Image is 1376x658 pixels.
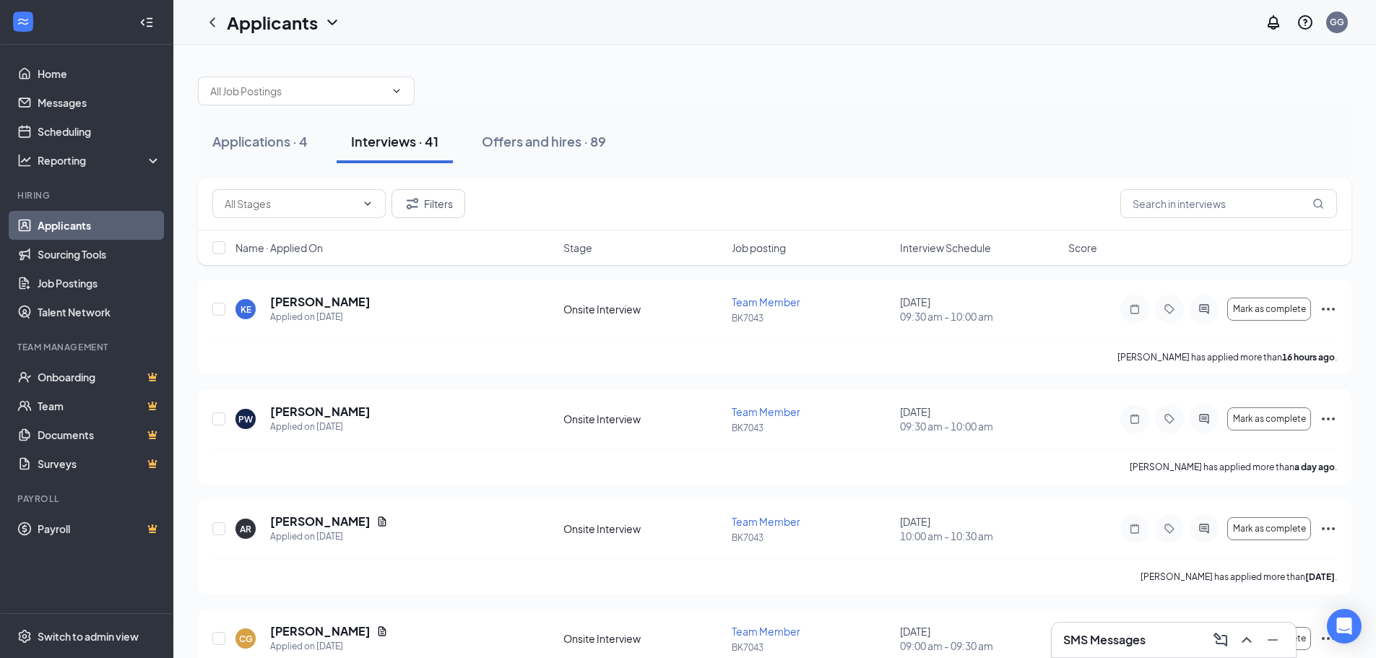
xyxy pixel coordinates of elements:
div: [DATE] [900,624,1060,653]
div: Applied on [DATE] [270,639,388,654]
svg: Document [376,516,388,527]
button: ChevronUp [1235,628,1258,651]
div: Applied on [DATE] [270,310,371,324]
button: Filter Filters [391,189,465,218]
h5: [PERSON_NAME] [270,294,371,310]
svg: Ellipses [1320,300,1337,318]
div: Offers and hires · 89 [482,132,606,150]
svg: WorkstreamLogo [16,14,30,29]
div: [DATE] [900,514,1060,543]
span: 09:00 am - 09:30 am [900,638,1060,653]
p: [PERSON_NAME] has applied more than . [1117,351,1337,363]
b: [DATE] [1305,571,1335,582]
svg: Tag [1161,413,1178,425]
b: a day ago [1294,462,1335,472]
a: Scheduling [38,117,161,146]
h5: [PERSON_NAME] [270,404,371,420]
input: All Stages [225,196,356,212]
a: Sourcing Tools [38,240,161,269]
svg: Note [1126,523,1143,534]
span: Interview Schedule [900,241,991,255]
span: Team Member [732,295,800,308]
div: PW [238,413,253,425]
div: Onsite Interview [563,631,723,646]
p: BK7043 [732,422,891,434]
div: Applied on [DATE] [270,529,388,544]
div: Applied on [DATE] [270,420,371,434]
span: Team Member [732,625,800,638]
div: AR [240,523,251,535]
div: Onsite Interview [563,412,723,426]
svg: ActiveChat [1195,523,1213,534]
svg: ChevronUp [1238,631,1255,649]
a: SurveysCrown [38,449,161,478]
h5: [PERSON_NAME] [270,623,371,639]
svg: Notifications [1265,14,1282,31]
svg: Ellipses [1320,410,1337,428]
div: CG [239,633,253,645]
div: [DATE] [900,404,1060,433]
a: ChevronLeft [204,14,221,31]
span: Mark as complete [1233,524,1306,534]
div: Team Management [17,341,158,353]
div: Onsite Interview [563,521,723,536]
svg: Document [376,625,388,637]
div: Applications · 4 [212,132,308,150]
div: Switch to admin view [38,629,139,644]
a: PayrollCrown [38,514,161,543]
svg: Collapse [139,15,154,30]
a: Applicants [38,211,161,240]
svg: Settings [17,629,32,644]
svg: MagnifyingGlass [1312,198,1324,209]
a: OnboardingCrown [38,363,161,391]
b: 16 hours ago [1282,352,1335,363]
span: Name · Applied On [235,241,323,255]
div: [DATE] [900,295,1060,324]
span: 10:00 am - 10:30 am [900,529,1060,543]
div: Interviews · 41 [351,132,438,150]
div: Onsite Interview [563,302,723,316]
svg: QuestionInfo [1297,14,1314,31]
svg: Analysis [17,153,32,168]
svg: ComposeMessage [1212,631,1229,649]
svg: ChevronDown [391,85,402,97]
p: [PERSON_NAME] has applied more than . [1141,571,1337,583]
span: Score [1068,241,1097,255]
span: 09:30 am - 10:00 am [900,419,1060,433]
input: Search in interviews [1120,189,1337,218]
div: Open Intercom Messenger [1327,609,1362,644]
p: BK7043 [732,312,891,324]
span: Job posting [732,241,786,255]
div: Payroll [17,493,158,505]
input: All Job Postings [210,83,385,99]
p: BK7043 [732,641,891,654]
svg: ActiveChat [1195,413,1213,425]
svg: Ellipses [1320,520,1337,537]
button: Mark as complete [1227,517,1311,540]
span: Team Member [732,405,800,418]
span: 09:30 am - 10:00 am [900,309,1060,324]
div: GG [1330,16,1344,28]
button: Minimize [1261,628,1284,651]
a: Talent Network [38,298,161,326]
span: Mark as complete [1233,304,1306,314]
svg: Tag [1161,523,1178,534]
svg: Minimize [1264,631,1281,649]
h1: Applicants [227,10,318,35]
svg: Note [1126,413,1143,425]
button: Mark as complete [1227,298,1311,321]
div: Reporting [38,153,162,168]
span: Mark as complete [1233,414,1306,424]
button: Mark as complete [1227,407,1311,430]
svg: Note [1126,303,1143,315]
p: [PERSON_NAME] has applied more than . [1130,461,1337,473]
p: BK7043 [732,532,891,544]
svg: ChevronDown [324,14,341,31]
a: DocumentsCrown [38,420,161,449]
a: Home [38,59,161,88]
h3: SMS Messages [1063,632,1146,648]
svg: ActiveChat [1195,303,1213,315]
a: TeamCrown [38,391,161,420]
div: Hiring [17,189,158,202]
button: ComposeMessage [1209,628,1232,651]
